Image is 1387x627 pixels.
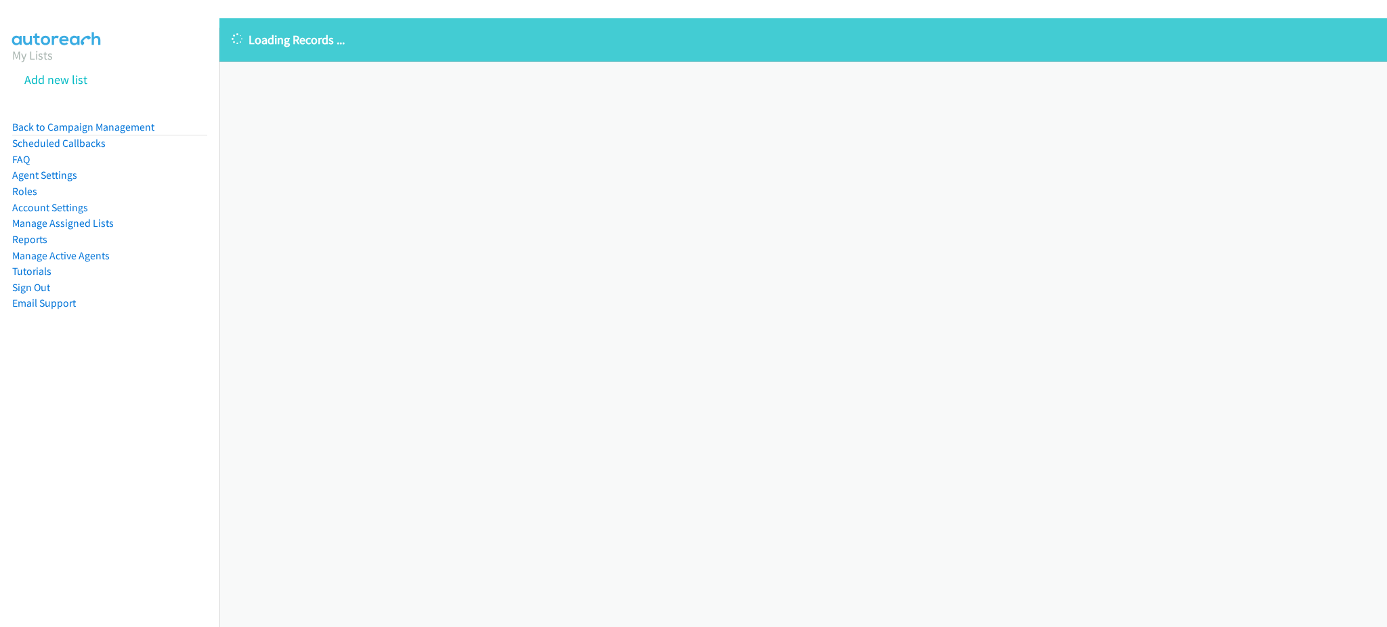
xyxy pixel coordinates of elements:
p: Loading Records ... [232,30,1375,49]
a: Manage Assigned Lists [12,217,114,230]
a: Agent Settings [12,169,77,181]
a: Manage Active Agents [12,249,110,262]
a: FAQ [12,153,30,166]
a: My Lists [12,47,53,63]
a: Scheduled Callbacks [12,137,106,150]
a: Account Settings [12,201,88,214]
a: Tutorials [12,265,51,278]
a: Sign Out [12,281,50,294]
a: Roles [12,185,37,198]
a: Reports [12,233,47,246]
a: Add new list [24,72,87,87]
a: Email Support [12,297,76,309]
a: Back to Campaign Management [12,121,154,133]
